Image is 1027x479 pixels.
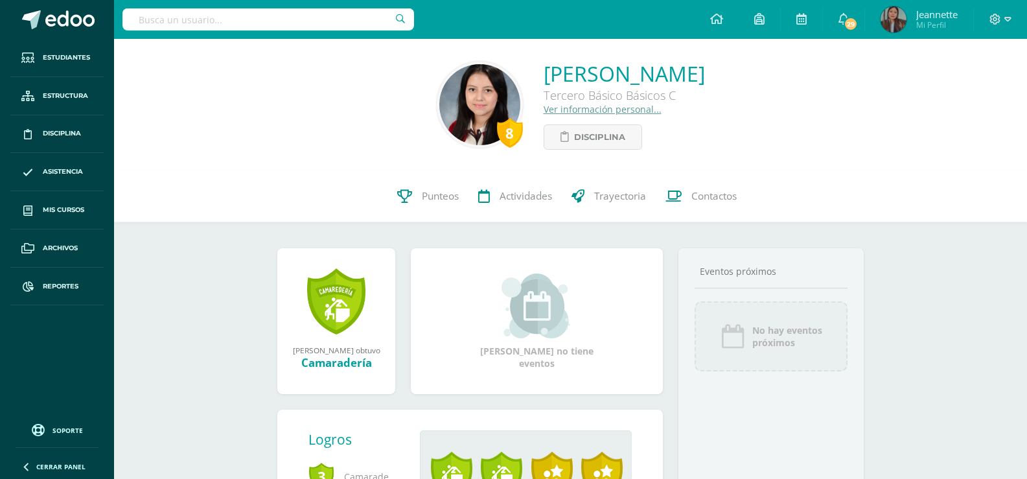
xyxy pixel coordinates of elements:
[594,189,646,203] span: Trayectoria
[290,345,382,355] div: [PERSON_NAME] obtuvo
[562,170,656,222] a: Trayectoria
[43,205,84,215] span: Mis cursos
[881,6,906,32] img: e0e3018be148909e9b9cf69bbfc1c52d.png
[468,170,562,222] a: Actividades
[656,170,746,222] a: Contactos
[10,268,104,306] a: Reportes
[387,170,468,222] a: Punteos
[290,355,382,370] div: Camaradería
[695,265,848,277] div: Eventos próximos
[422,189,459,203] span: Punteos
[43,91,88,101] span: Estructura
[10,115,104,154] a: Disciplina
[544,124,642,150] a: Disciplina
[10,191,104,229] a: Mis cursos
[752,324,822,349] span: No hay eventos próximos
[16,421,98,438] a: Soporte
[844,17,858,31] span: 29
[916,19,958,30] span: Mi Perfil
[10,39,104,77] a: Estudiantes
[43,243,78,253] span: Archivos
[36,462,86,471] span: Cerrar panel
[43,281,78,292] span: Reportes
[10,77,104,115] a: Estructura
[502,274,572,338] img: event_small.png
[574,125,625,149] span: Disciplina
[544,88,705,103] div: Tercero Básico Básicos C
[122,8,414,30] input: Busca un usuario...
[10,153,104,191] a: Asistencia
[43,128,81,139] span: Disciplina
[308,430,410,449] div: Logros
[691,189,737,203] span: Contactos
[10,229,104,268] a: Archivos
[52,426,83,435] span: Soporte
[439,64,520,145] img: 6d9e102f4f2ce7d96930e2bf5272f5ca.png
[497,118,523,148] div: 8
[43,167,83,177] span: Asistencia
[720,323,746,349] img: event_icon.png
[916,8,958,21] span: Jeannette
[500,189,552,203] span: Actividades
[472,274,602,369] div: [PERSON_NAME] no tiene eventos
[43,53,90,63] span: Estudiantes
[544,60,705,88] a: [PERSON_NAME]
[544,103,662,115] a: Ver información personal...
